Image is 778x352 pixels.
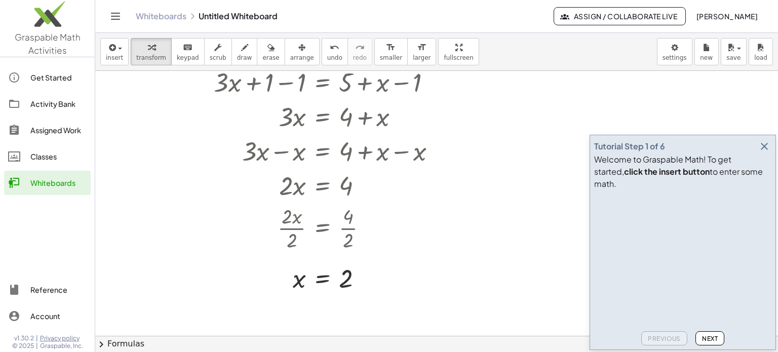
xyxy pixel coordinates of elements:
[131,38,172,65] button: transform
[95,336,778,352] button: chevron_rightFormulas
[136,11,186,21] a: Whiteboards
[30,124,87,136] div: Assigned Work
[4,304,91,328] a: Account
[554,7,686,25] button: Assign / Collaborate Live
[407,38,436,65] button: format_sizelarger
[36,334,38,342] span: |
[40,334,83,342] a: Privacy policy
[107,8,124,24] button: Toggle navigation
[12,342,34,350] span: © 2025
[695,331,724,345] button: Next
[657,38,692,65] button: settings
[4,65,91,90] a: Get Started
[624,166,710,177] b: click the insert button
[257,38,285,65] button: erase
[210,54,226,61] span: scrub
[696,12,758,21] span: [PERSON_NAME]
[353,54,367,61] span: redo
[726,54,741,61] span: save
[594,140,665,152] div: Tutorial Step 1 of 6
[562,12,677,21] span: Assign / Collaborate Live
[40,342,83,350] span: Graspable, Inc.
[694,38,719,65] button: new
[30,177,87,189] div: Whiteboards
[285,38,320,65] button: arrange
[700,54,713,61] span: new
[237,54,252,61] span: draw
[136,54,166,61] span: transform
[171,38,205,65] button: keyboardkeypad
[183,42,192,54] i: keyboard
[594,153,771,190] div: Welcome to Graspable Math! To get started, to enter some math.
[95,338,107,350] span: chevron_right
[4,118,91,142] a: Assigned Work
[688,7,766,25] button: [PERSON_NAME]
[30,310,87,322] div: Account
[417,42,426,54] i: format_size
[106,54,123,61] span: insert
[702,335,718,342] span: Next
[290,54,314,61] span: arrange
[4,144,91,169] a: Classes
[749,38,773,65] button: load
[355,42,365,54] i: redo
[663,54,687,61] span: settings
[30,150,87,163] div: Classes
[327,54,342,61] span: undo
[231,38,258,65] button: draw
[177,54,199,61] span: keypad
[4,92,91,116] a: Activity Bank
[322,38,348,65] button: undoundo
[374,38,408,65] button: format_sizesmaller
[444,54,473,61] span: fullscreen
[30,71,87,84] div: Get Started
[438,38,479,65] button: fullscreen
[4,171,91,195] a: Whiteboards
[330,42,339,54] i: undo
[36,342,38,350] span: |
[721,38,747,65] button: save
[386,42,396,54] i: format_size
[204,38,232,65] button: scrub
[413,54,431,61] span: larger
[380,54,402,61] span: smaller
[30,284,87,296] div: Reference
[15,31,81,56] span: Graspable Math Activities
[754,54,767,61] span: load
[100,38,129,65] button: insert
[30,98,87,110] div: Activity Bank
[4,278,91,302] a: Reference
[262,54,279,61] span: erase
[14,334,34,342] span: v1.30.2
[347,38,372,65] button: redoredo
